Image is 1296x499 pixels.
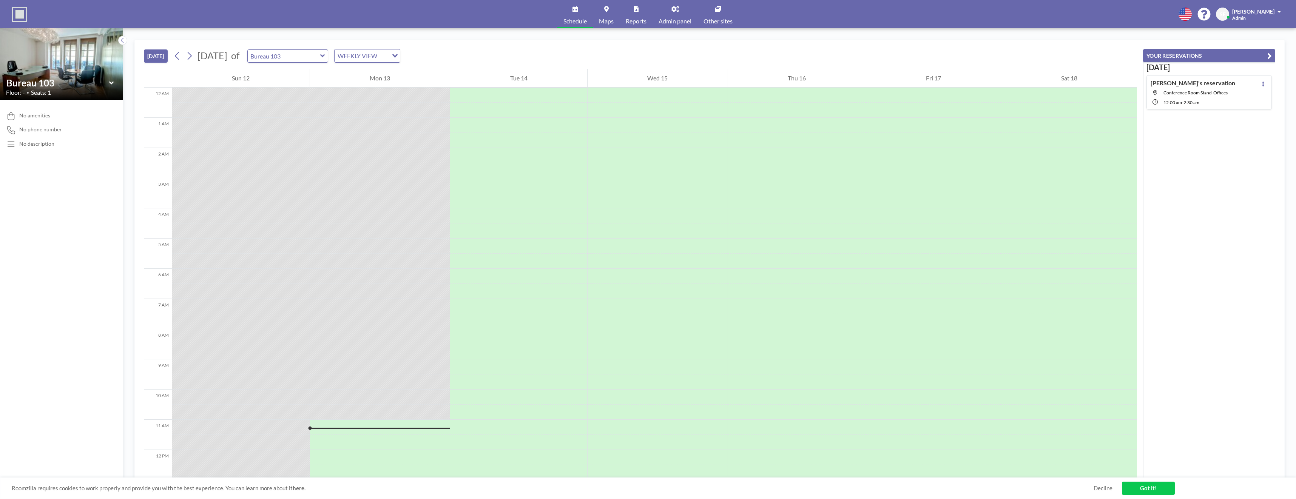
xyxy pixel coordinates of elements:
[335,49,400,62] div: Search for option
[248,50,320,62] input: Bureau 103
[1182,100,1183,105] span: -
[659,18,691,24] span: Admin panel
[1143,49,1275,62] button: YOUR RESERVATIONS
[144,329,172,359] div: 8 AM
[1146,63,1272,72] h3: [DATE]
[1163,100,1182,105] span: 12:00 AM
[231,50,239,62] span: of
[588,69,728,88] div: Wed 15
[144,299,172,329] div: 7 AM
[866,69,1001,88] div: Fri 17
[144,208,172,239] div: 4 AM
[1232,8,1274,15] span: [PERSON_NAME]
[336,51,379,61] span: WEEKLY VIEW
[599,18,614,24] span: Maps
[144,359,172,390] div: 9 AM
[19,140,54,147] div: No description
[12,7,27,22] img: organization-logo
[1094,485,1112,492] a: Decline
[144,178,172,208] div: 3 AM
[31,89,51,96] span: Seats: 1
[293,485,305,491] a: here.
[6,89,25,96] span: Floor: -
[144,118,172,148] div: 1 AM
[144,450,172,480] div: 12 PM
[1232,15,1246,21] span: Admin
[728,69,866,88] div: Thu 16
[144,49,168,63] button: [DATE]
[1151,79,1235,87] h4: [PERSON_NAME]'s reservation
[172,69,310,88] div: Sun 12
[380,51,387,61] input: Search for option
[704,18,733,24] span: Other sites
[12,485,1094,492] span: Roomzilla requires cookies to work properly and provide you with the best experience. You can lea...
[197,50,227,61] span: [DATE]
[144,148,172,178] div: 2 AM
[19,112,50,119] span: No amenities
[19,126,62,133] span: No phone number
[310,69,450,88] div: Mon 13
[1183,100,1199,105] span: 2:30 AM
[450,69,587,88] div: Tue 14
[27,90,29,95] span: •
[144,390,172,420] div: 10 AM
[1220,11,1226,18] span: SF
[144,269,172,299] div: 6 AM
[144,88,172,118] div: 12 AM
[1163,90,1228,95] span: Conference Room Stand-Offices
[144,239,172,269] div: 5 AM
[1001,69,1137,88] div: Sat 18
[626,18,646,24] span: Reports
[563,18,587,24] span: Schedule
[6,77,109,88] input: Bureau 103
[144,420,172,450] div: 11 AM
[1122,482,1175,495] a: Got it!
